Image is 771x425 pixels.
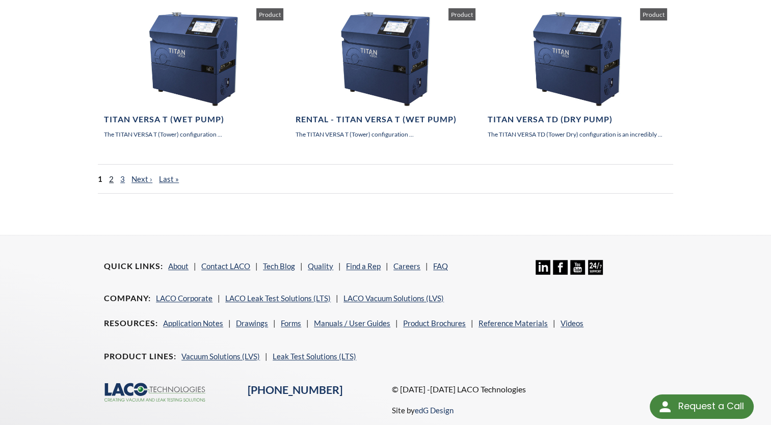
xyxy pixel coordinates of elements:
[346,261,381,271] a: Find a Rep
[104,129,283,139] p: The TITAN VERSA T (Tower) configuration ...
[104,114,283,125] h4: TITAN VERSA T (Wet Pump)
[403,318,466,328] a: Product Brochures
[488,129,667,139] p: The TITAN VERSA TD (Tower Dry) configuration is an incredibly ...
[650,394,754,419] div: Request a Call
[678,394,743,418] div: Request a Call
[131,174,152,183] a: Next ›
[414,406,453,415] a: edG Design
[104,351,176,362] h4: Product Lines
[488,114,667,125] h4: TITAN VERSA TD (Dry Pump)
[248,383,342,396] a: [PHONE_NUMBER]
[391,383,667,396] p: © [DATE] -[DATE] LACO Technologies
[296,8,475,140] a: Rental - TITAN VERSA T (Wet Pump) The TITAN VERSA T (Tower) configuration ... Product
[448,8,475,20] span: Product
[343,294,444,303] a: LACO Vacuum Solutions (LVS)
[109,174,114,183] a: 2
[393,261,420,271] a: Careers
[588,267,603,276] a: 24/7 Support
[120,174,125,183] a: 3
[640,8,667,20] span: Product
[263,261,295,271] a: Tech Blog
[488,8,667,140] a: TITAN VERSA TD (Dry Pump) The TITAN VERSA TD (Tower Dry) configuration is an incredibly ... Product
[181,352,260,361] a: Vacuum Solutions (LVS)
[478,318,548,328] a: Reference Materials
[104,293,151,304] h4: Company
[561,318,583,328] a: Videos
[225,294,331,303] a: LACO Leak Test Solutions (LTS)
[256,8,283,20] span: Product
[156,294,212,303] a: LACO Corporate
[168,261,189,271] a: About
[657,399,673,415] img: round button
[296,114,475,125] h4: Rental - TITAN VERSA T (Wet Pump)
[201,261,250,271] a: Contact LACO
[281,318,301,328] a: Forms
[159,174,179,183] a: Last »
[433,261,448,271] a: FAQ
[314,318,390,328] a: Manuals / User Guides
[163,318,223,328] a: Application Notes
[308,261,333,271] a: Quality
[588,260,603,275] img: 24/7 Support Icon
[273,352,356,361] a: Leak Test Solutions (LTS)
[104,318,158,329] h4: Resources
[391,404,453,416] p: Site by
[104,8,283,140] a: TITAN VERSA T (Wet Pump) The TITAN VERSA T (Tower) configuration ... Product
[296,129,475,139] p: The TITAN VERSA T (Tower) configuration ...
[236,318,268,328] a: Drawings
[98,164,673,194] nav: pager
[104,261,163,272] h4: Quick Links
[98,174,102,183] span: 1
